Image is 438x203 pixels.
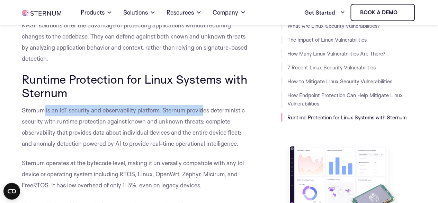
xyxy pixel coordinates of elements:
[287,114,406,121] a: Runtime Protection for Linux Systems with Sternum
[287,23,379,29] a: What Are Linux Security Vulnerabilities?
[3,183,20,200] button: Open CMP widget
[304,6,345,19] a: Get Started
[22,72,247,100] span: Runtime Protection for Linux Systems with Sternum
[22,159,245,189] span: Sternum operates at the bytecode level, making it universally compatible with any IoT device or o...
[287,78,392,85] a: How to Mitigate Linux Security Vulnerabilities
[287,64,375,71] a: 7 Recent Linux Security Vulnerabilities
[287,50,385,57] a: How Many Linux Vulnerabilities Are There?
[350,4,415,21] a: Book a demo
[22,107,245,147] span: Sternum is an IoT security and observability platform. Sternum provides deterministic security wi...
[287,36,366,43] a: The Impact of Linux Vulnerabilities
[400,10,405,15] img: sternum iot
[287,92,402,107] a: How Endpoint Protection Can Help Mitigate Linux Vulnerabilities
[22,10,61,16] img: sternum iot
